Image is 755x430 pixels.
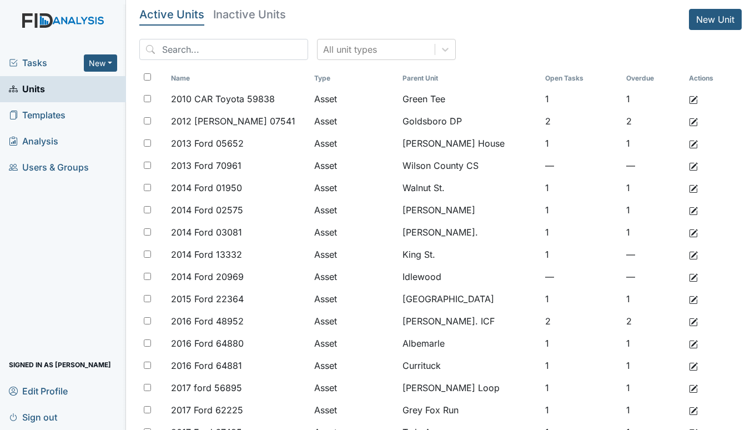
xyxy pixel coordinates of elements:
button: New [84,54,117,72]
td: Idlewood [398,266,541,288]
th: Toggle SortBy [167,69,309,88]
td: 1 [541,399,622,421]
td: Asset [310,177,398,199]
input: Toggle All Rows Selected [144,73,151,81]
td: 1 [622,132,684,154]
span: 2014 Ford 13332 [171,248,242,261]
div: All unit types [323,43,377,56]
td: 1 [541,377,622,399]
span: Analysis [9,133,58,150]
span: 2017 Ford 62225 [171,403,243,417]
td: [GEOGRAPHIC_DATA] [398,288,541,310]
span: Units [9,81,45,98]
td: 2 [541,310,622,332]
td: — [622,154,684,177]
td: Asset [310,154,398,177]
span: 2015 Ford 22364 [171,292,244,306]
span: 2014 Ford 20969 [171,270,244,283]
td: 1 [622,332,684,354]
td: Asset [310,332,398,354]
span: 2014 Ford 02575 [171,203,243,217]
td: Asset [310,110,398,132]
td: Goldsboro DP [398,110,541,132]
td: 1 [541,221,622,243]
span: Sign out [9,408,57,426]
td: Asset [310,288,398,310]
td: 1 [622,177,684,199]
td: 1 [622,221,684,243]
td: Asset [310,132,398,154]
td: Currituck [398,354,541,377]
td: Asset [310,399,398,421]
td: — [541,154,622,177]
td: — [622,243,684,266]
span: 2017 ford 56895 [171,381,242,394]
td: [PERSON_NAME] Loop [398,377,541,399]
span: 2016 Ford 64881 [171,359,242,372]
td: [PERSON_NAME] House [398,132,541,154]
span: 2016 Ford 48952 [171,314,244,328]
td: [PERSON_NAME]. [398,221,541,243]
a: Tasks [9,56,84,69]
td: 1 [541,132,622,154]
a: New Unit [689,9,742,30]
td: Asset [310,310,398,332]
td: Walnut St. [398,177,541,199]
span: Signed in as [PERSON_NAME] [9,356,111,373]
td: Green Tee [398,88,541,110]
td: 1 [622,399,684,421]
td: 1 [622,288,684,310]
td: Asset [310,354,398,377]
td: 1 [541,354,622,377]
td: [PERSON_NAME]. ICF [398,310,541,332]
th: Toggle SortBy [541,69,622,88]
td: 1 [541,332,622,354]
td: Wilson County CS [398,154,541,177]
span: 2014 Ford 01950 [171,181,242,194]
td: 1 [541,88,622,110]
td: 2 [622,110,684,132]
td: Grey Fox Run [398,399,541,421]
th: Toggle SortBy [622,69,684,88]
span: 2013 Ford 05652 [171,137,244,150]
td: Asset [310,243,398,266]
td: Asset [310,199,398,221]
td: 1 [541,177,622,199]
td: 2 [541,110,622,132]
input: Search... [139,39,308,60]
td: 1 [541,199,622,221]
span: Edit Profile [9,382,68,399]
th: Toggle SortBy [398,69,541,88]
td: 1 [622,377,684,399]
td: Asset [310,88,398,110]
td: 1 [622,88,684,110]
span: 2010 CAR Toyota 59838 [171,92,275,106]
td: 1 [622,199,684,221]
th: Toggle SortBy [310,69,398,88]
h5: Active Units [139,9,204,20]
td: Asset [310,221,398,243]
td: Asset [310,377,398,399]
span: 2013 Ford 70961 [171,159,241,172]
h5: Inactive Units [213,9,286,20]
td: 1 [541,288,622,310]
span: 2014 Ford 03081 [171,226,242,239]
td: — [622,266,684,288]
td: 1 [541,243,622,266]
td: King St. [398,243,541,266]
span: Users & Groups [9,159,89,176]
span: 2012 [PERSON_NAME] 07541 [171,114,295,128]
td: Asset [310,266,398,288]
td: 1 [622,354,684,377]
td: — [541,266,622,288]
th: Actions [684,69,740,88]
span: 2016 Ford 64880 [171,337,244,350]
td: 2 [622,310,684,332]
span: Templates [9,107,66,124]
td: Albemarle [398,332,541,354]
td: [PERSON_NAME] [398,199,541,221]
